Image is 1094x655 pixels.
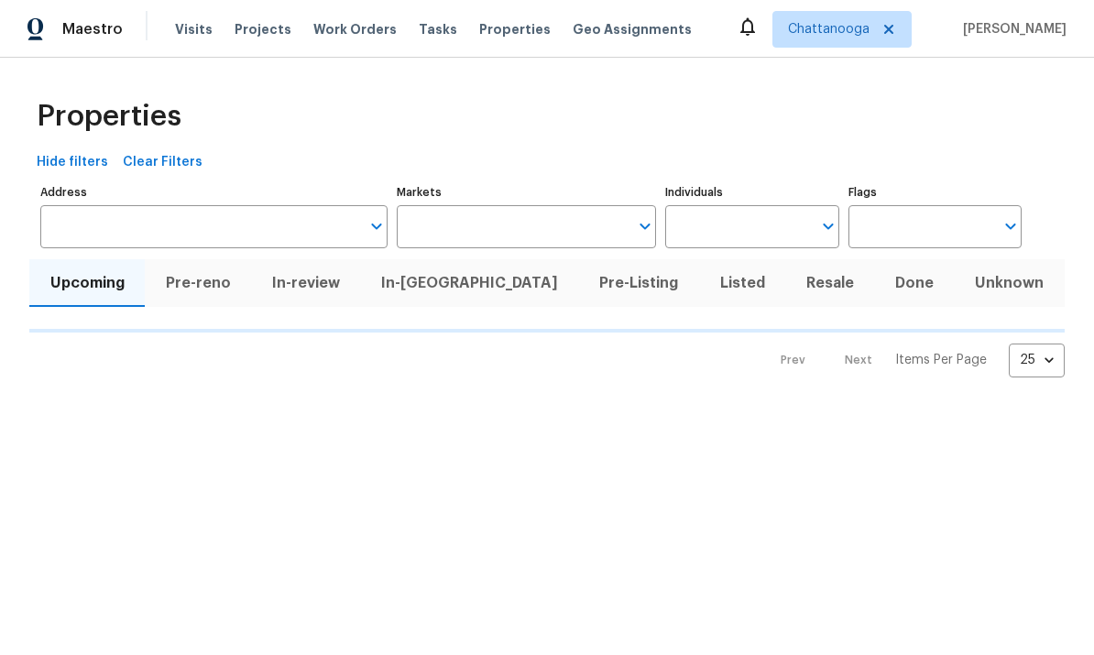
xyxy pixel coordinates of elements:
span: Clear Filters [123,151,202,174]
span: Pre-reno [156,270,240,296]
span: Properties [37,107,181,126]
label: Flags [848,187,1022,198]
div: 25 [1009,336,1065,384]
span: Geo Assignments [573,20,692,38]
span: In-[GEOGRAPHIC_DATA] [372,270,568,296]
span: Unknown [966,270,1054,296]
span: Projects [235,20,291,38]
button: Open [815,213,841,239]
span: Work Orders [313,20,397,38]
button: Clear Filters [115,146,210,180]
button: Open [364,213,389,239]
p: Items Per Page [895,351,987,369]
span: Chattanooga [788,20,870,38]
span: Hide filters [37,151,108,174]
button: Open [998,213,1023,239]
button: Hide filters [29,146,115,180]
span: Properties [479,20,551,38]
label: Individuals [665,187,838,198]
span: Upcoming [40,270,134,296]
span: Listed [710,270,774,296]
label: Markets [397,187,657,198]
span: Tasks [419,23,457,36]
span: [PERSON_NAME] [956,20,1067,38]
span: Pre-Listing [590,270,688,296]
span: Done [886,270,944,296]
span: Maestro [62,20,123,38]
span: In-review [262,270,349,296]
label: Address [40,187,388,198]
button: Open [632,213,658,239]
span: Resale [796,270,863,296]
span: Visits [175,20,213,38]
nav: Pagination Navigation [763,344,1065,377]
